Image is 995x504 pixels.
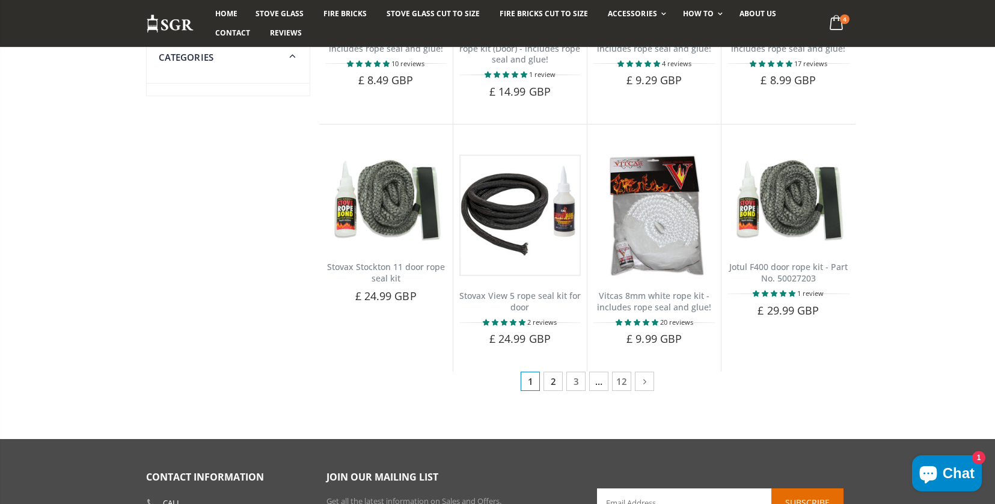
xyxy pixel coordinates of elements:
img: Stovax Stockton 11 door rope seal kit [325,155,447,248]
span: £ 8.99 GBP [761,73,816,87]
img: Stovax View 5 door rope kit [459,155,581,276]
a: Fire Bricks Cut To Size [491,4,597,23]
span: £ 24.99 GBP [355,289,417,303]
span: 2 reviews [527,318,557,327]
span: How To [683,8,714,19]
span: 20 reviews [660,318,693,327]
a: 4 [824,12,849,35]
a: 12 [612,372,631,391]
a: Fire Bricks [314,4,376,23]
span: Reviews [270,28,302,38]
inbox-online-store-chat: Shopify online store chat [908,455,985,494]
span: 5.00 stars [347,59,391,68]
img: Stove Glass Replacement [146,14,194,34]
span: 1 review [797,289,824,298]
a: Stove Glass [246,4,313,23]
span: £ 8.49 GBP [358,73,414,87]
span: 4.90 stars [616,318,660,327]
img: Vitcas white rope, glue and gloves kit 8mm [593,155,715,276]
span: 5.00 stars [753,289,797,298]
span: £ 9.29 GBP [626,73,682,87]
span: Fire Bricks [323,8,367,19]
span: … [589,372,608,391]
a: 2 [543,372,563,391]
a: [PERSON_NAME] Harmony 23 rope kit (Door) - includes rope seal and glue! [459,31,580,66]
span: Categories [159,51,214,63]
span: 10 reviews [391,59,424,68]
span: 5.00 stars [617,59,662,68]
a: Contact [206,23,259,43]
span: 5.00 stars [483,318,527,327]
span: 1 [521,372,540,391]
span: Fire Bricks Cut To Size [500,8,588,19]
span: £ 9.99 GBP [626,331,682,346]
span: 4 reviews [662,59,691,68]
span: About us [739,8,776,19]
span: 1 review [529,70,556,79]
a: Accessories [599,4,672,23]
span: Join our mailing list [326,470,438,484]
a: 3 [566,372,586,391]
span: Home [215,8,237,19]
a: Vitcas 8mm white rope kit - includes rope seal and glue! [597,290,711,313]
span: Stove Glass Cut To Size [387,8,480,19]
a: Vitcas 6mm black rope kit - includes rope seal and glue! [597,31,711,54]
span: Stove Glass [256,8,304,19]
span: £ 29.99 GBP [758,303,819,318]
a: Jotul F400 door rope kit - Part No. 50027203 [729,261,848,284]
span: 4 [840,14,850,24]
span: Contact [215,28,250,38]
span: Contact Information [146,470,264,484]
a: Stove Glass Cut To Size [378,4,489,23]
span: £ 14.99 GBP [489,84,551,99]
a: How To [674,4,729,23]
span: 17 reviews [794,59,827,68]
a: Stovax Stockton 11 door rope seal kit [327,261,445,284]
img: Jotul F400 door rope kit - Part No. 50027203 [727,155,849,248]
span: Accessories [608,8,657,19]
a: About us [730,4,785,23]
span: 5.00 stars [485,70,529,79]
a: Vitcas 3mm white rope kit - includes rope seal and glue! [329,31,443,54]
a: Vitcas 6mm white rope kit - includes rope seal and glue! [731,31,845,54]
span: 4.94 stars [750,59,794,68]
a: Home [206,4,246,23]
a: Reviews [261,23,311,43]
a: Stovax View 5 rope seal kit for door [459,290,581,313]
span: £ 24.99 GBP [489,331,551,346]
